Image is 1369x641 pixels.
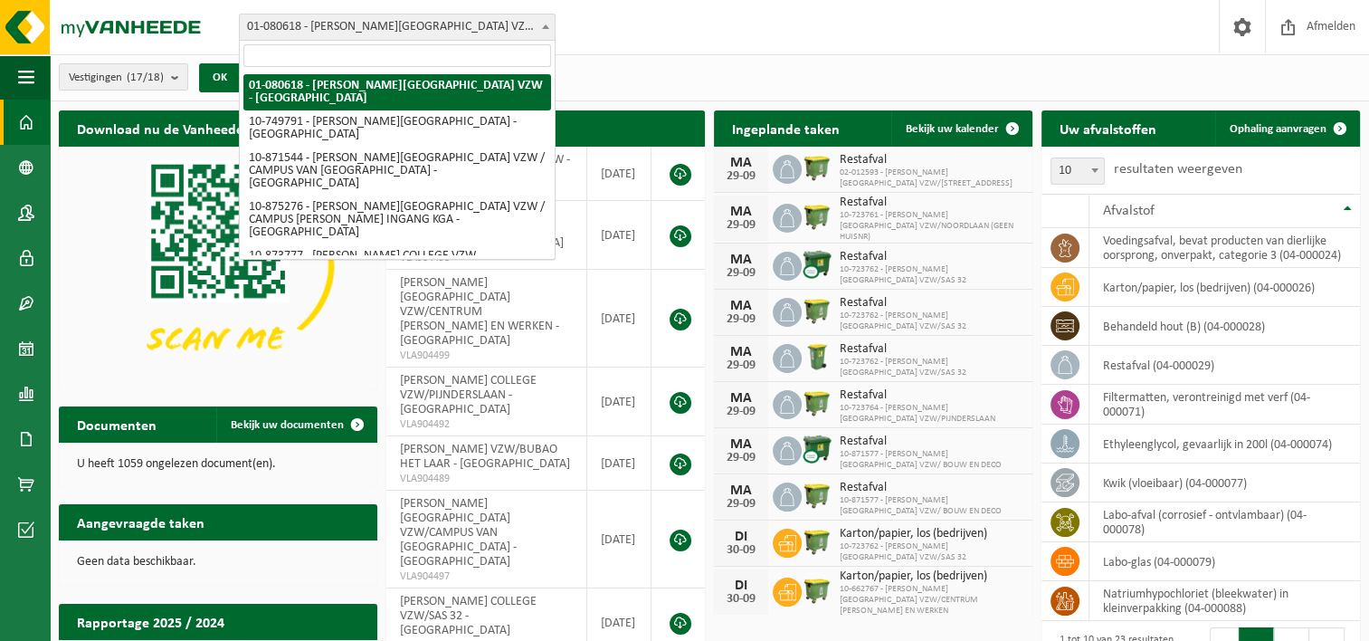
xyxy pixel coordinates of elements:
[840,296,1023,311] span: Restafval
[723,530,759,544] div: DI
[840,167,1023,189] span: 02-012593 - [PERSON_NAME][GEOGRAPHIC_DATA] VZW/[STREET_ADDRESS]
[840,584,1023,617] span: 10-662767 - [PERSON_NAME][GEOGRAPHIC_DATA] VZW/CENTRUM [PERSON_NAME] EN WERKEN
[240,14,555,40] span: 01-080618 - OSCAR ROMERO COLLEGE VZW - DENDERMONDE
[802,341,832,372] img: WB-0240-HPE-GN-50
[840,342,1023,357] span: Restafval
[1103,204,1155,218] span: Afvalstof
[59,147,377,386] img: Download de VHEPlus App
[400,443,570,471] span: [PERSON_NAME] VZW/BUBAO HET LAAR - [GEOGRAPHIC_DATA]
[723,406,759,418] div: 29-09
[723,205,759,219] div: MA
[1089,346,1360,385] td: restafval (04-000029)
[723,313,759,326] div: 29-09
[243,147,551,196] li: 10-871544 - [PERSON_NAME][GEOGRAPHIC_DATA] VZW / CAMPUS VAN [GEOGRAPHIC_DATA] - [GEOGRAPHIC_DATA]
[59,110,300,146] h2: Download nu de Vanheede+ app!
[1230,123,1326,135] span: Ophaling aanvragen
[840,153,1023,167] span: Restafval
[1041,110,1174,146] h2: Uw afvalstoffen
[1089,464,1360,502] td: kwik (vloeibaar) (04-000077)
[400,276,559,348] span: [PERSON_NAME][GEOGRAPHIC_DATA] VZW/CENTRUM [PERSON_NAME] EN WERKEN - [GEOGRAPHIC_DATA]
[1089,425,1360,464] td: ethyleenglycol, gevaarlijk in 200l (04-000074)
[587,201,651,270] td: [DATE]
[587,368,651,436] td: [DATE]
[802,434,832,464] img: WB-1100-CU
[840,495,1023,517] span: 10-871577 - [PERSON_NAME][GEOGRAPHIC_DATA] VZW/ BOUW EN DECO
[723,437,759,452] div: MA
[1114,162,1242,177] label: resultaten weergeven
[906,123,999,135] span: Bekijk uw kalender
[69,64,164,91] span: Vestigingen
[840,403,1023,425] span: 10-723764 - [PERSON_NAME][GEOGRAPHIC_DATA] VZW/PIJNDERSLAAN
[802,387,832,418] img: WB-1100-HPE-GN-50
[127,72,164,83] count: (17/18)
[840,357,1023,378] span: 10-723762 - [PERSON_NAME][GEOGRAPHIC_DATA] VZW/SAS 32
[400,374,537,416] span: [PERSON_NAME] COLLEGE VZW/PIJNDERSLAAN - [GEOGRAPHIC_DATA]
[840,196,1023,210] span: Restafval
[723,498,759,511] div: 29-09
[1089,385,1360,425] td: filtermatten, verontreinigd met verf (04-000071)
[243,110,551,147] li: 10-749791 - [PERSON_NAME][GEOGRAPHIC_DATA] - [GEOGRAPHIC_DATA]
[723,359,759,372] div: 29-09
[400,472,573,486] span: VLA904489
[723,391,759,406] div: MA
[59,407,175,442] h2: Documenten
[840,435,1023,449] span: Restafval
[723,345,759,359] div: MA
[1051,158,1104,184] span: 10
[1089,581,1360,621] td: natriumhypochloriet (bleekwater) in kleinverpakking (04-000088)
[723,299,759,313] div: MA
[77,458,359,471] p: U heeft 1059 ongelezen document(en).
[802,526,832,557] img: WB-1100-HPE-GN-50
[723,483,759,498] div: MA
[1089,502,1360,542] td: labo-afval (corrosief - ontvlambaar) (04-000078)
[59,604,242,639] h2: Rapportage 2025 / 2024
[1089,268,1360,307] td: karton/papier, los (bedrijven) (04-000026)
[587,436,651,491] td: [DATE]
[59,504,223,540] h2: Aangevraagde taken
[802,152,832,183] img: WB-1100-HPE-GN-50
[723,170,759,183] div: 29-09
[723,579,759,593] div: DI
[1089,542,1360,581] td: labo-glas (04-000079)
[239,14,556,41] span: 01-080618 - OSCAR ROMERO COLLEGE VZW - DENDERMONDE
[400,595,537,637] span: [PERSON_NAME] COLLEGE VZW/SAS 32 - [GEOGRAPHIC_DATA]
[587,270,651,368] td: [DATE]
[400,569,573,584] span: VLA904497
[216,407,376,443] a: Bekijk uw documenten
[1051,158,1105,185] span: 10
[1089,228,1360,268] td: voedingsafval, bevat producten van dierlijke oorsprong, onverpakt, categorie 3 (04-000024)
[802,575,832,606] img: WB-1100-HPE-GN-50
[400,349,573,363] span: VLA904499
[587,147,651,201] td: [DATE]
[59,63,188,91] button: Vestigingen(17/18)
[400,497,517,569] span: [PERSON_NAME][GEOGRAPHIC_DATA] VZW/CAMPUS VAN [GEOGRAPHIC_DATA] - [GEOGRAPHIC_DATA]
[243,244,551,281] li: 10-873777 - [PERSON_NAME] COLLEGE VZW /GULDENHOOFSTRAAT - [GEOGRAPHIC_DATA]
[840,569,1023,584] span: Karton/papier, los (bedrijven)
[231,419,344,431] span: Bekijk uw documenten
[840,541,1023,563] span: 10-723762 - [PERSON_NAME][GEOGRAPHIC_DATA] VZW/SAS 32
[891,110,1031,147] a: Bekijk uw kalender
[1089,307,1360,346] td: behandeld hout (B) (04-000028)
[714,110,858,146] h2: Ingeplande taken
[802,480,832,511] img: WB-1100-HPE-GN-50
[723,593,759,606] div: 30-09
[723,452,759,464] div: 29-09
[840,311,1023,332] span: 10-723762 - [PERSON_NAME][GEOGRAPHIC_DATA] VZW/SAS 32
[723,219,759,232] div: 29-09
[802,201,832,232] img: WB-1100-HPE-GN-50
[840,449,1023,471] span: 10-871577 - [PERSON_NAME][GEOGRAPHIC_DATA] VZW/ BOUW EN DECO
[840,481,1023,495] span: Restafval
[802,295,832,326] img: WB-1100-HPE-GN-50
[723,544,759,557] div: 30-09
[802,249,832,280] img: WB-1100-CU
[243,74,551,110] li: 01-080618 - [PERSON_NAME][GEOGRAPHIC_DATA] VZW - [GEOGRAPHIC_DATA]
[723,156,759,170] div: MA
[840,250,1023,264] span: Restafval
[723,253,759,267] div: MA
[840,388,1023,403] span: Restafval
[77,556,359,569] p: Geen data beschikbaar.
[199,63,241,92] button: OK
[723,267,759,280] div: 29-09
[243,196,551,244] li: 10-875276 - [PERSON_NAME][GEOGRAPHIC_DATA] VZW / CAMPUS [PERSON_NAME] INGANG KGA - [GEOGRAPHIC_DATA]
[587,491,651,588] td: [DATE]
